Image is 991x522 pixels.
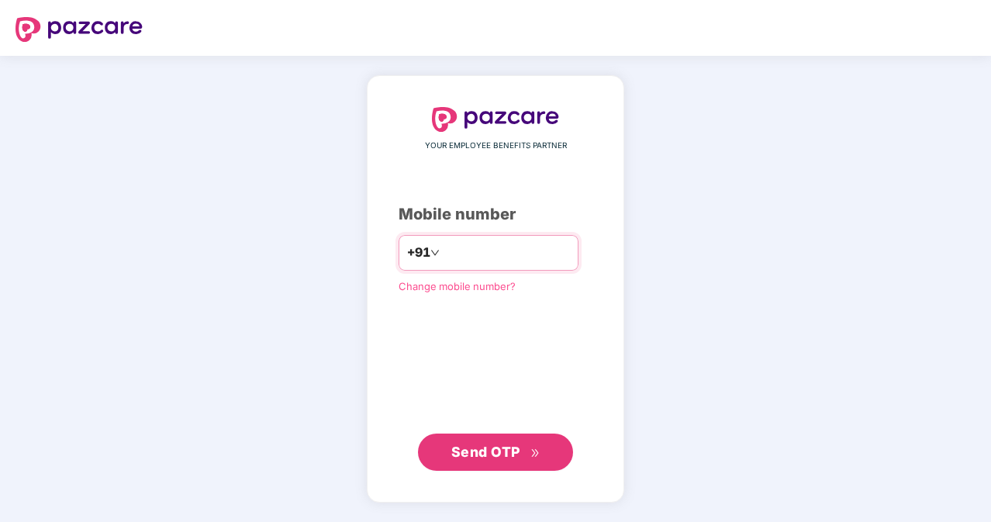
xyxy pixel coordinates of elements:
span: YOUR EMPLOYEE BENEFITS PARTNER [425,140,567,152]
button: Send OTPdouble-right [418,434,573,471]
img: logo [16,17,143,42]
a: Change mobile number? [399,280,516,292]
span: +91 [407,243,430,262]
span: down [430,248,440,258]
span: Send OTP [451,444,520,460]
div: Mobile number [399,202,592,226]
span: double-right [530,448,540,458]
img: logo [432,107,559,132]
